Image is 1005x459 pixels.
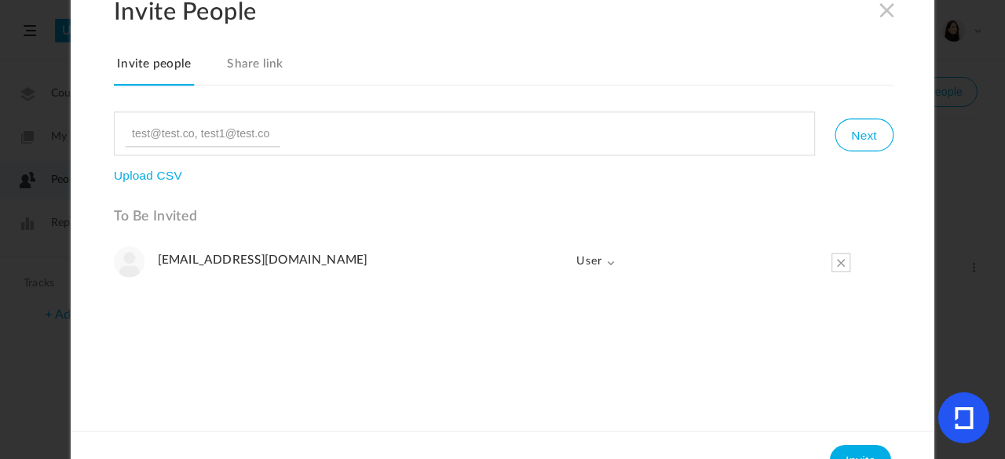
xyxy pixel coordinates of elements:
a: Invite people [114,53,194,86]
h3: To Be Invited [114,208,894,224]
h4: [EMAIL_ADDRESS][DOMAIN_NAME] [158,253,554,268]
span: User [563,246,616,277]
input: test@test.co, test1@test.co [125,120,280,147]
button: Next [835,118,893,151]
a: Share link [224,53,287,86]
button: Upload CSV [114,168,182,182]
